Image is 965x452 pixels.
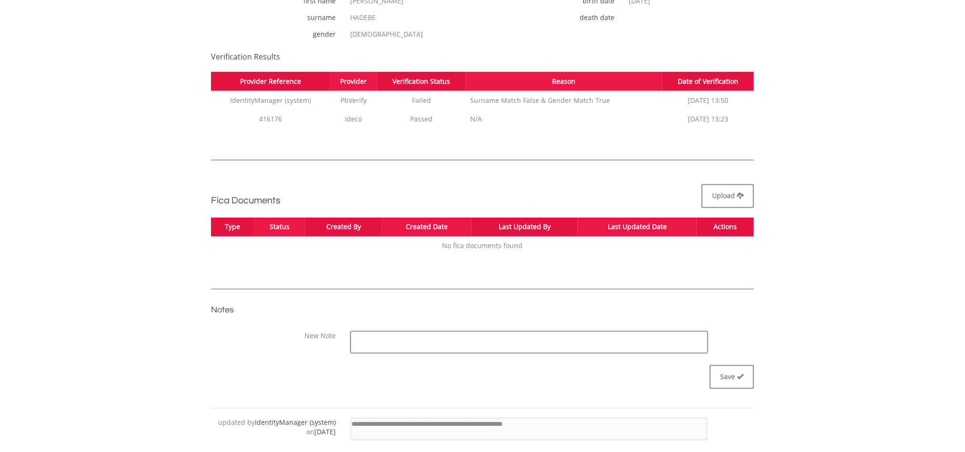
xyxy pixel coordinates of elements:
th: Type [211,218,254,237]
label: surname [308,13,336,22]
th: Date of Verification [662,72,754,91]
th: Last Updated Date [578,218,697,237]
th: Provider [330,72,378,91]
th: Status [254,218,305,237]
td: N/A [466,110,662,129]
th: Last Updated By [472,218,578,237]
td: [DATE] 13:23 [662,110,754,129]
th: Reason [466,72,662,91]
td: No fica documents found [211,237,754,256]
a: Upload [702,184,754,208]
td: [DATE] 13:50 [662,91,754,110]
th: Verification Status [377,72,465,91]
label: death date [580,13,615,22]
td: Ideco [330,110,378,129]
div: [DEMOGRAPHIC_DATA] [343,30,476,39]
td: Failed [377,91,465,110]
label: [DATE] [315,428,336,437]
td: Passed [377,110,465,129]
th: Created Date [382,218,471,237]
td: 416176 [211,110,330,129]
th: Created By [305,218,382,237]
div: updated by on [204,418,343,437]
h2: Fica Documents [211,194,754,208]
td: PbVerify [330,91,378,110]
button: Save [710,365,754,389]
label: gender [313,30,336,39]
th: Actions [697,218,754,237]
div: New Note [204,331,343,341]
h4: Verification Results [211,51,754,62]
div: HADEBE [343,13,476,22]
label: IdentityManager (system) [255,418,336,427]
td: Surname Match False & Gender Match True [466,91,662,110]
th: Provider Reference [211,72,330,91]
td: IdentityManager (system) [211,91,330,110]
h3: Notes [211,304,754,317]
